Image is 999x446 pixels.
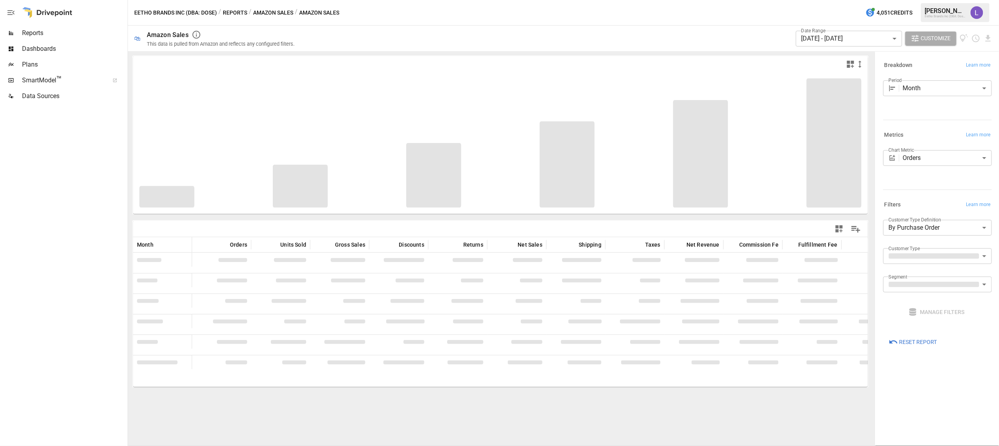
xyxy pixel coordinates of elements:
[883,220,992,236] div: By Purchase Order
[335,241,365,249] span: Gross Sales
[889,273,907,280] label: Segment
[323,239,334,250] button: Sort
[56,74,62,84] span: ™
[387,239,398,250] button: Sort
[22,76,104,85] span: SmartModel
[966,131,991,139] span: Learn more
[862,6,916,20] button: 4,051Credits
[727,239,738,250] button: Sort
[137,241,154,249] span: Month
[249,8,252,18] div: /
[463,241,483,249] span: Returns
[134,8,217,18] button: Eetho Brands Inc (DBA: Dose)
[903,150,992,166] div: Orders
[801,27,826,34] label: Date Range
[686,241,720,249] span: Net Revenue
[399,241,424,249] span: Discounts
[847,220,865,238] button: Manage Columns
[22,44,126,54] span: Dashboards
[883,335,943,349] button: Reset Report
[22,91,126,101] span: Data Sources
[966,201,991,209] span: Learn more
[877,8,913,18] span: 4,051 Credits
[253,8,293,18] button: Amazon Sales
[295,8,298,18] div: /
[280,241,306,249] span: Units Sold
[518,241,542,249] span: Net Sales
[984,34,993,43] button: Download report
[925,7,966,15] div: [PERSON_NAME]
[786,239,797,250] button: Sort
[147,31,189,39] div: Amazon Sales
[889,77,902,84] label: Period
[22,28,126,38] span: Reports
[147,41,294,47] div: This data is pulled from Amazon and reflects any configured filters.
[798,241,840,249] span: Fulfillment Fees
[796,31,902,46] div: [DATE] - [DATE]
[223,8,247,18] button: Reports
[884,201,901,209] h6: Filters
[960,32,969,46] button: View documentation
[633,239,644,250] button: Sort
[903,80,992,96] div: Month
[567,239,578,250] button: Sort
[268,239,279,250] button: Sort
[889,245,920,252] label: Customer Type
[22,60,126,69] span: Plans
[857,239,868,250] button: Sort
[966,2,988,24] button: Lindsay North
[154,239,165,250] button: Sort
[966,61,991,69] span: Learn more
[905,32,956,46] button: Customize
[134,35,141,42] div: 🛍
[971,34,980,43] button: Schedule report
[451,239,462,250] button: Sort
[218,239,229,250] button: Sort
[645,241,660,249] span: Taxes
[971,6,983,19] img: Lindsay North
[218,8,221,18] div: /
[739,241,785,249] span: Commission Fees
[579,241,601,249] span: Shipping
[884,131,904,139] h6: Metrics
[925,15,966,18] div: Eetho Brands Inc (DBA: Dose)
[889,216,942,223] label: Customer Type Definition
[921,33,951,43] span: Customize
[506,239,517,250] button: Sort
[230,241,247,249] span: Orders
[889,147,914,153] label: Chart Metric
[899,337,937,347] span: Reset Report
[675,239,686,250] button: Sort
[884,61,913,70] h6: Breakdown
